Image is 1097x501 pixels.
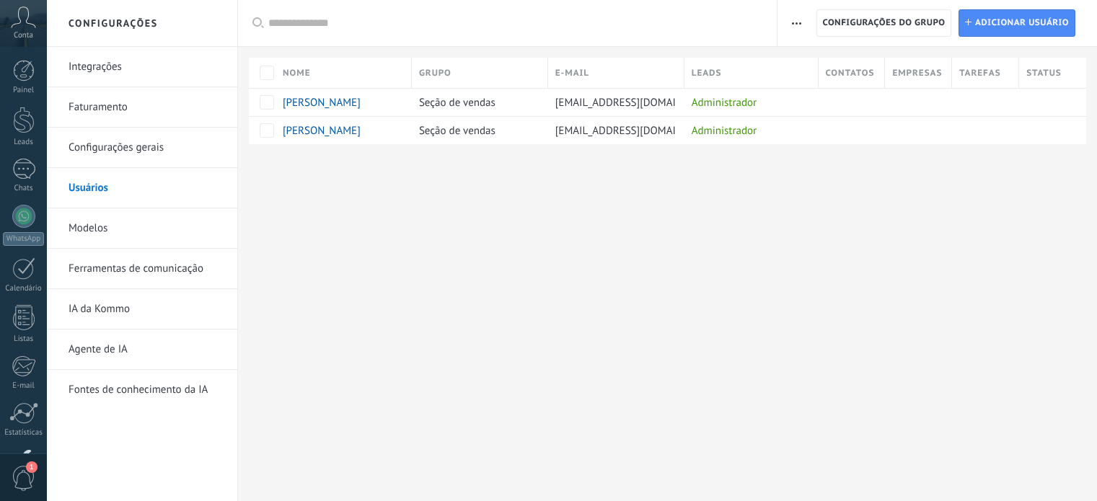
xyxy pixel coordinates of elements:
a: Faturamento [69,87,223,128]
div: Painel [3,86,45,95]
span: Tarefas [959,66,1000,80]
span: Leads [692,66,722,80]
span: camilly dos santos silva [283,96,361,110]
a: Usuários [69,168,223,208]
div: Seção de vendas [412,117,541,144]
span: Empresas [892,66,942,80]
div: E-mail [3,381,45,391]
a: Integrações [69,47,223,87]
div: Chats [3,184,45,193]
a: Modelos [69,208,223,249]
li: Fontes de conhecimento da IA [47,370,237,409]
span: [EMAIL_ADDRESS][DOMAIN_NAME] [555,124,719,138]
a: IA da Kommo [69,289,223,329]
span: [EMAIL_ADDRESS][DOMAIN_NAME] [555,96,719,110]
li: Faturamento [47,87,237,128]
span: Seção de vendas [419,124,495,138]
span: Grupo [419,66,451,80]
a: Agente de IA [69,329,223,370]
span: Configurações do grupo [823,10,946,36]
div: Calendário [3,284,45,293]
li: Integrações [47,47,237,87]
span: 1 [26,461,38,473]
li: Agente de IA [47,329,237,370]
button: Configurações do grupo [816,9,952,37]
a: Fontes de conhecimento da IA [69,370,223,410]
div: Leads [3,138,45,147]
span: E-mail [555,66,589,80]
div: Administrador [684,117,811,144]
span: David Riker [283,124,361,138]
div: Administrador [684,89,811,116]
div: Seção de vendas [412,89,541,116]
li: IA da Kommo [47,289,237,329]
a: Adicionar usuário [959,9,1075,37]
div: WhatsApp [3,232,44,246]
li: Configurações gerais [47,128,237,168]
div: Listas [3,334,45,344]
li: Usuários [47,168,237,208]
li: Modelos [47,208,237,249]
span: Conta [14,31,33,40]
li: Ferramentas de comunicação [47,249,237,289]
span: Nome [283,66,311,80]
a: Ferramentas de comunicação [69,249,223,289]
span: Contatos [826,66,875,80]
a: Configurações gerais [69,128,223,168]
div: Estatísticas [3,428,45,438]
span: Adicionar usuário [975,10,1069,36]
span: Seção de vendas [419,96,495,110]
span: Status [1026,66,1062,80]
